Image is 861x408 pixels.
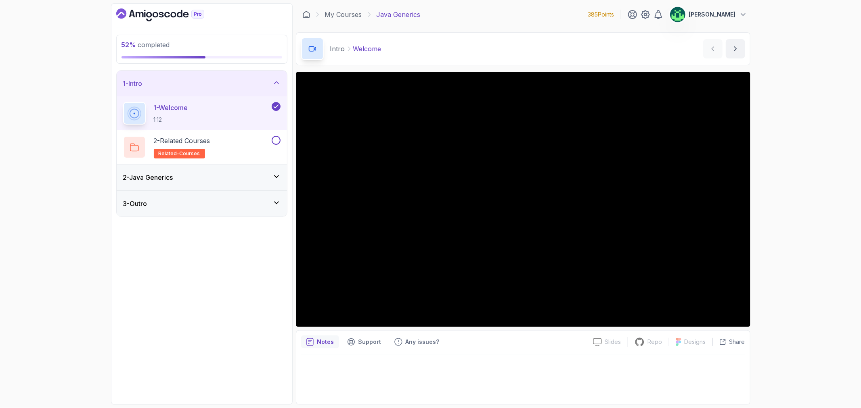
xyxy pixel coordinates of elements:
[353,44,381,54] p: Welcome
[123,79,142,88] h3: 1 - Intro
[390,335,444,348] button: Feedback button
[122,41,170,49] span: completed
[703,39,723,58] button: previous content
[123,173,173,182] h3: 2 - Java Generics
[317,338,334,346] p: Notes
[330,44,345,54] p: Intro
[670,6,747,23] button: user profile image[PERSON_NAME]
[648,338,662,346] p: Repo
[154,116,188,124] p: 1:12
[377,10,421,19] p: Java Generics
[726,39,745,58] button: next content
[729,338,745,346] p: Share
[117,71,287,96] button: 1-Intro
[358,338,381,346] p: Support
[123,102,281,125] button: 1-Welcome1:12
[685,338,706,346] p: Designs
[689,10,736,19] p: [PERSON_NAME]
[301,335,339,348] button: notes button
[154,136,210,146] p: 2 - Related Courses
[670,7,685,22] img: user profile image
[406,338,440,346] p: Any issues?
[116,8,223,21] a: Dashboard
[154,103,188,112] p: 1 - Welcome
[605,338,621,346] p: Slides
[342,335,386,348] button: Support button
[159,150,200,157] span: related-courses
[122,41,136,49] span: 52 %
[123,136,281,158] button: 2-Related Coursesrelated-courses
[302,10,310,19] a: Dashboard
[712,338,745,346] button: Share
[117,191,287,216] button: 3-Outro
[325,10,362,19] a: My Courses
[588,10,614,19] p: 385 Points
[123,199,147,208] h3: 3 - Outro
[296,72,750,327] iframe: 1 - Hi
[117,164,287,190] button: 2-Java Generics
